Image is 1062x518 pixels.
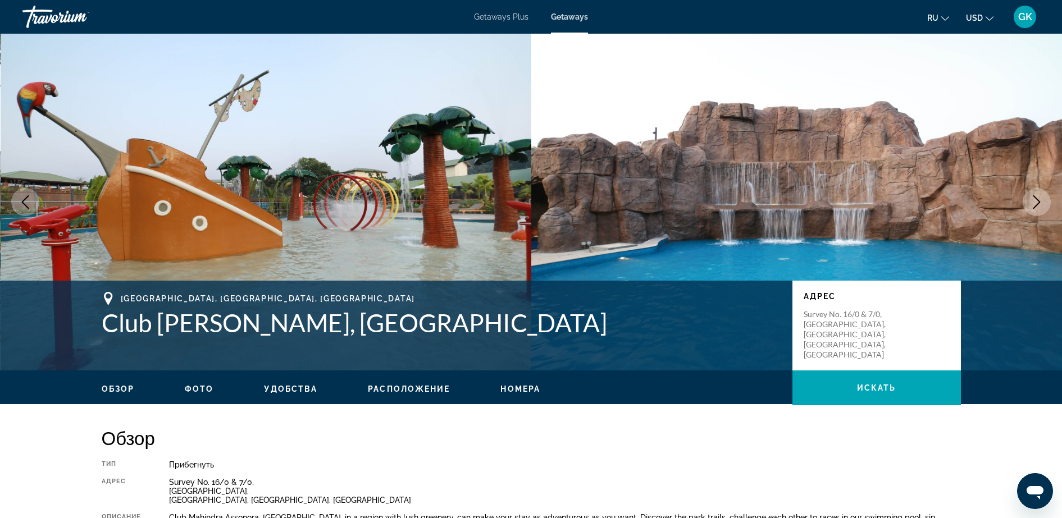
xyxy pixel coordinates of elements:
button: Расположение [368,384,450,394]
button: искать [792,370,961,405]
h2: Обзор [102,427,961,449]
button: Next image [1023,188,1051,216]
span: [GEOGRAPHIC_DATA], [GEOGRAPHIC_DATA], [GEOGRAPHIC_DATA] [121,294,415,303]
p: Адрес [804,292,950,301]
div: Адрес [102,478,142,505]
button: Фото [185,384,213,394]
span: Фото [185,384,213,393]
button: Номера [500,384,540,394]
a: Travorium [22,2,135,31]
div: Survey No. 16/0 & 7/0, [GEOGRAPHIC_DATA], [GEOGRAPHIC_DATA], [GEOGRAPHIC_DATA], [GEOGRAPHIC_DATA] [169,478,960,505]
button: User Menu [1010,5,1040,29]
button: Удобства [264,384,317,394]
span: Обзор [102,384,135,393]
span: искать [857,383,896,392]
a: Getaways Plus [474,12,528,21]
button: Обзор [102,384,135,394]
h1: Club [PERSON_NAME], [GEOGRAPHIC_DATA] [102,308,781,337]
p: Survey No. 16/0 & 7/0, [GEOGRAPHIC_DATA], [GEOGRAPHIC_DATA], [GEOGRAPHIC_DATA], [GEOGRAPHIC_DATA] [804,309,894,360]
span: Удобства [264,384,317,393]
button: Previous image [11,188,39,216]
div: Прибегнуть [169,460,960,469]
div: Тип [102,460,142,469]
span: Расположение [368,384,450,393]
button: Change currency [966,10,993,26]
span: ru [927,13,938,22]
iframe: Кнопка запуска окна обмена сообщениями [1017,473,1053,509]
span: Номера [500,384,540,393]
span: USD [966,13,983,22]
a: Getaways [551,12,588,21]
button: Change language [927,10,949,26]
span: GK [1018,11,1032,22]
